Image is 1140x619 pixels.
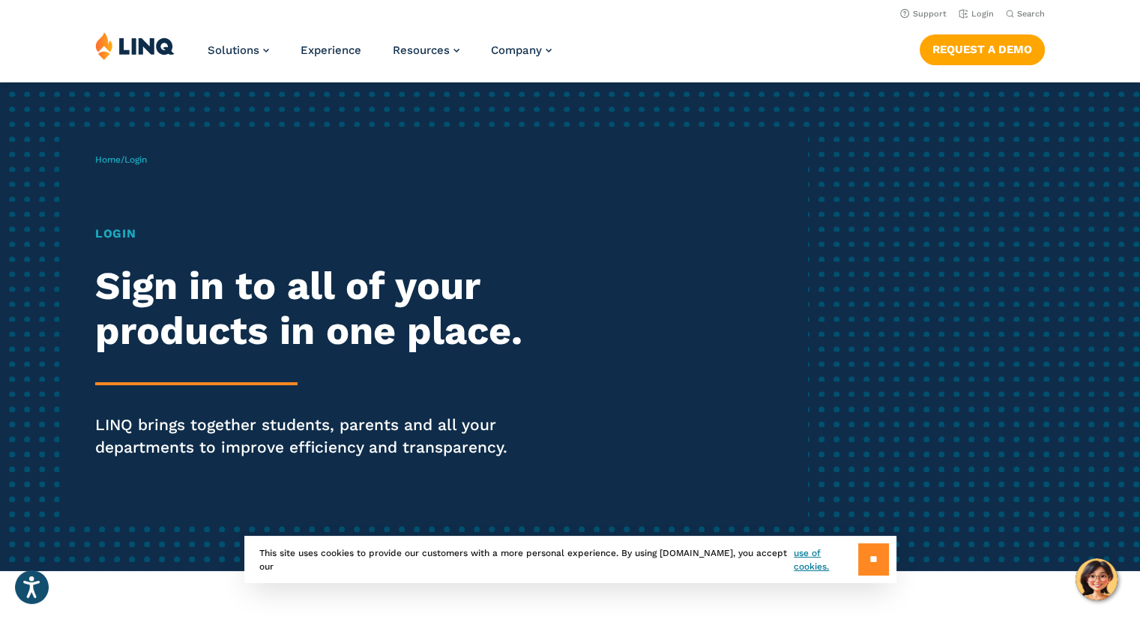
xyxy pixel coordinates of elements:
[393,43,450,57] span: Resources
[95,31,175,60] img: LINQ | K‑12 Software
[301,43,361,57] a: Experience
[900,9,947,19] a: Support
[491,43,552,57] a: Company
[124,154,147,165] span: Login
[208,43,259,57] span: Solutions
[95,154,147,165] span: /
[95,225,534,243] h1: Login
[208,43,269,57] a: Solutions
[1006,8,1045,19] button: Open Search Bar
[491,43,542,57] span: Company
[1076,558,1118,600] button: Hello, have a question? Let’s chat.
[95,414,534,459] p: LINQ brings together students, parents and all your departments to improve efficiency and transpa...
[393,43,459,57] a: Resources
[95,264,534,354] h2: Sign in to all of your products in one place.
[208,31,552,81] nav: Primary Navigation
[794,546,857,573] a: use of cookies.
[920,34,1045,64] a: Request a Demo
[1017,9,1045,19] span: Search
[244,536,896,583] div: This site uses cookies to provide our customers with a more personal experience. By using [DOMAIN...
[95,154,121,165] a: Home
[959,9,994,19] a: Login
[920,31,1045,64] nav: Button Navigation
